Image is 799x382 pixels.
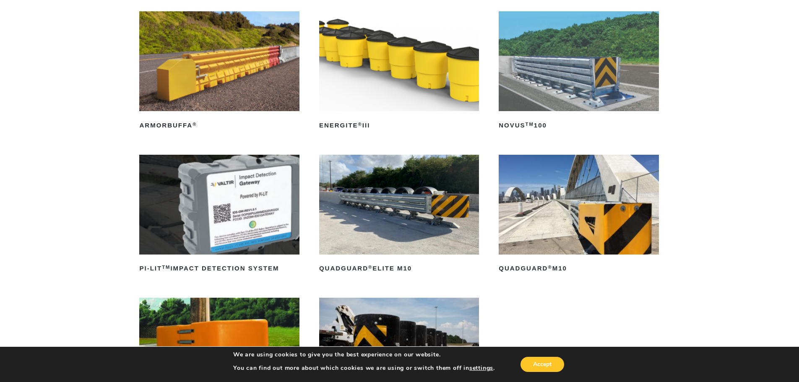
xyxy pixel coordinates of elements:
[499,11,658,132] a: NOVUSTM100
[233,351,495,359] p: We are using cookies to give you the best experience on our website.
[499,119,658,132] h2: NOVUS 100
[139,11,299,132] a: ArmorBuffa®
[139,155,299,275] a: PI-LITTMImpact Detection System
[319,119,479,132] h2: ENERGITE III
[368,265,372,270] sup: ®
[548,265,552,270] sup: ®
[319,11,479,132] a: ENERGITE®III
[499,155,658,275] a: QuadGuard®M10
[139,119,299,132] h2: ArmorBuffa
[358,122,362,127] sup: ®
[526,122,534,127] sup: TM
[499,262,658,275] h2: QuadGuard M10
[319,155,479,275] a: QuadGuard®Elite M10
[162,265,170,270] sup: TM
[469,364,493,372] button: settings
[521,357,564,372] button: Accept
[319,262,479,275] h2: QuadGuard Elite M10
[139,262,299,275] h2: PI-LIT Impact Detection System
[233,364,495,372] p: You can find out more about which cookies we are using or switch them off in .
[193,122,197,127] sup: ®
